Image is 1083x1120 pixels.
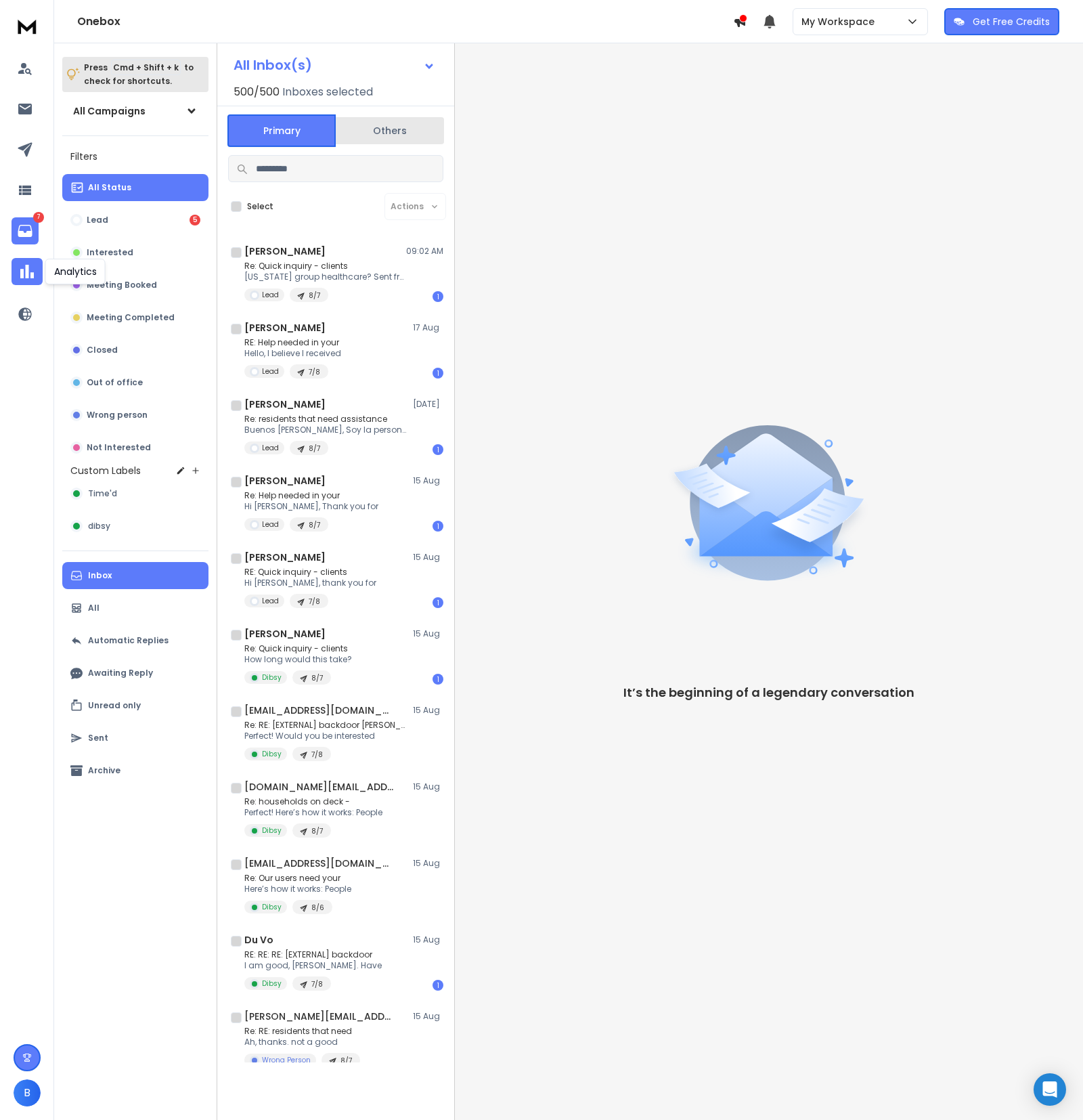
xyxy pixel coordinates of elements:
[244,244,326,258] h1: [PERSON_NAME]
[244,272,407,282] p: [US_STATE] group healthcare? Sent from
[88,668,153,679] p: Awaiting Reply
[433,291,443,302] div: 1
[413,934,443,945] p: 15 Aug
[311,903,324,913] p: 8/6
[62,627,208,654] button: Automatic Replies
[244,474,326,488] h1: [PERSON_NAME]
[244,796,382,807] p: Re: households on deck -
[433,368,443,379] div: 1
[262,672,282,683] p: Dibsy
[244,578,376,588] p: Hi [PERSON_NAME], thank you for
[62,434,208,461] button: Not Interested
[62,207,208,234] button: Lead5
[87,442,151,453] p: Not Interested
[227,114,336,147] button: Primary
[244,807,382,818] p: Perfect! Here’s how it works: People
[309,367,320,377] p: 7/8
[262,978,282,989] p: Dibsy
[88,521,110,532] span: dibsy
[244,1026,360,1037] p: Re: RE: residents that need
[62,757,208,784] button: Archive
[244,949,382,960] p: RE: RE: RE: [EXTERNAL] backdoor
[87,345,118,356] p: Closed
[244,501,378,512] p: Hi [PERSON_NAME], Thank you for
[801,15,880,28] p: My Workspace
[262,290,279,300] p: Lead
[62,304,208,331] button: Meeting Completed
[33,212,44,223] p: 7
[433,444,443,455] div: 1
[234,84,280,100] span: 500 / 500
[62,513,208,540] button: dibsy
[262,825,282,836] p: Dibsy
[311,826,323,836] p: 8/7
[262,519,279,530] p: Lead
[87,377,143,388] p: Out of office
[244,704,393,717] h1: [EMAIL_ADDRESS][DOMAIN_NAME]
[88,488,117,499] span: Time'd
[311,979,323,989] p: 7/8
[1034,1073,1066,1106] div: Open Intercom Messenger
[62,595,208,622] button: All
[88,733,108,744] p: Sent
[433,597,443,608] div: 1
[62,562,208,589] button: Inbox
[87,215,108,225] p: Lead
[311,750,323,760] p: 7/8
[223,51,446,79] button: All Inbox(s)
[413,781,443,792] p: 15 Aug
[244,627,326,641] h1: [PERSON_NAME]
[413,628,443,639] p: 15 Aug
[309,597,320,607] p: 7/8
[244,261,407,272] p: Re: Quick inquiry - clients
[433,674,443,685] div: 1
[309,290,320,301] p: 8/7
[244,490,378,501] p: Re: Help needed in your
[244,348,341,359] p: Hello, I believe I received
[62,725,208,752] button: Sent
[262,902,282,912] p: Dibsy
[45,259,106,284] div: Analytics
[244,643,352,654] p: Re: Quick inquiry - clients
[262,596,279,606] p: Lead
[62,174,208,201] button: All Status
[14,1079,41,1106] button: B
[413,858,443,869] p: 15 Aug
[62,98,208,125] button: All Campaigns
[244,857,393,870] h1: [EMAIL_ADDRESS][DOMAIN_NAME]
[262,443,279,453] p: Lead
[262,366,279,376] p: Lead
[340,1056,352,1066] p: 8/7
[973,15,1050,28] p: Get Free Credits
[623,683,914,702] p: It’s the beginning of a legendary conversation
[244,780,393,794] h1: [DOMAIN_NAME][EMAIL_ADDRESS][DOMAIN_NAME]
[336,116,444,146] button: Others
[413,475,443,486] p: 15 Aug
[413,705,443,716] p: 15 Aug
[62,272,208,299] button: Meeting Booked
[433,521,443,532] div: 1
[244,933,273,947] h1: Du Vo
[62,692,208,719] button: Unread only
[413,1011,443,1022] p: 15 Aug
[244,425,407,435] p: Buenos [PERSON_NAME], Soy la persona
[62,369,208,396] button: Out of office
[282,84,373,100] h3: Inboxes selected
[77,14,733,30] h1: Onebox
[433,980,443,991] div: 1
[413,399,443,410] p: [DATE]
[87,247,133,258] p: Interested
[88,570,112,581] p: Inbox
[88,182,131,193] p: All Status
[244,321,326,335] h1: [PERSON_NAME]
[944,8,1059,35] button: Get Free Credits
[73,104,146,118] h1: All Campaigns
[244,397,326,411] h1: [PERSON_NAME]
[244,1010,393,1023] h1: [PERSON_NAME][EMAIL_ADDRESS][DOMAIN_NAME]
[244,873,351,884] p: Re: Our users need your
[262,749,282,759] p: Dibsy
[87,280,157,290] p: Meeting Booked
[244,1037,360,1048] p: Ah, thanks. not a good
[244,414,407,425] p: Re: residents that need assistance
